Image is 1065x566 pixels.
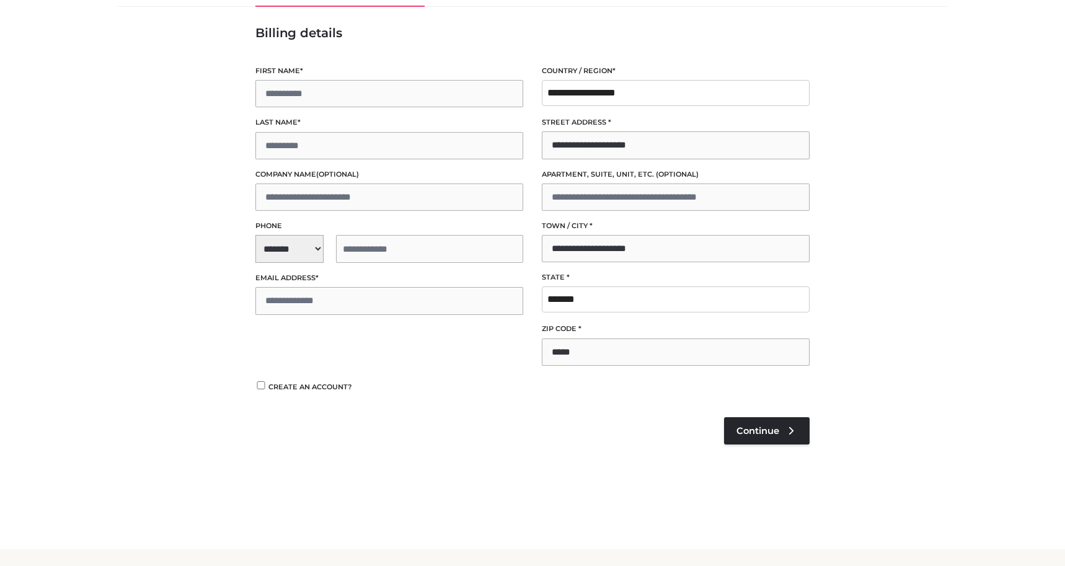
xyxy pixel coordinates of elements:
[255,65,523,77] label: First name
[542,323,810,335] label: ZIP Code
[255,220,523,232] label: Phone
[255,117,523,128] label: Last name
[656,170,699,179] span: (optional)
[542,117,810,128] label: Street address
[255,381,267,389] input: Create an account?
[255,25,810,40] h3: Billing details
[268,382,352,391] span: Create an account?
[255,169,523,180] label: Company name
[255,272,523,284] label: Email address
[724,417,810,444] a: Continue
[736,425,779,436] span: Continue
[542,65,810,77] label: Country / Region
[542,169,810,180] label: Apartment, suite, unit, etc.
[542,272,810,283] label: State
[542,220,810,232] label: Town / City
[316,170,359,179] span: (optional)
